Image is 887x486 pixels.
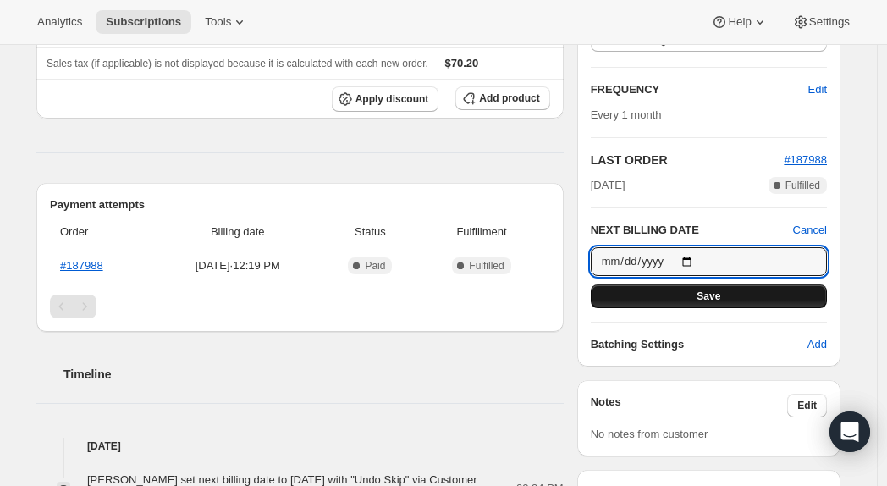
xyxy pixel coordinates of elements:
button: Cancel [793,222,827,239]
h6: Batching Settings [591,336,807,353]
button: Add product [455,86,549,110]
span: Fulfilled [469,259,504,273]
span: Billing date [158,224,317,240]
button: Analytics [27,10,92,34]
button: Settings [782,10,860,34]
span: Edit [797,399,817,412]
span: Edit [808,81,827,98]
button: Help [701,10,778,34]
span: No notes from customer [591,428,708,440]
span: [DATE] · 12:19 PM [158,257,317,274]
span: Settings [809,15,850,29]
span: Fulfilled [785,179,820,192]
button: Tools [195,10,258,34]
button: Subscriptions [96,10,191,34]
span: $70.20 [445,57,479,69]
button: Add [797,331,837,358]
a: #187988 [784,153,827,166]
span: Tools [205,15,231,29]
h2: NEXT BILLING DATE [591,222,793,239]
span: Sales tax (if applicable) is not displayed because it is calculated with each new order. [47,58,428,69]
h3: Notes [591,394,788,417]
h4: [DATE] [36,438,564,455]
h2: FREQUENCY [591,81,808,98]
span: Help [728,15,751,29]
span: [DATE] [591,177,625,194]
span: Status [328,224,414,240]
button: Edit [787,394,827,417]
h2: Payment attempts [50,196,550,213]
span: Analytics [37,15,82,29]
span: Paid [365,259,385,273]
h2: Timeline [63,366,564,383]
nav: Pagination [50,295,550,318]
th: Order [50,213,153,251]
button: #187988 [784,152,827,168]
span: Subscriptions [106,15,181,29]
span: Every 1 month [591,108,662,121]
span: Fulfillment [423,224,539,240]
button: Edit [798,76,837,103]
h2: LAST ORDER [591,152,785,168]
span: Apply discount [355,92,429,106]
span: Add product [479,91,539,105]
button: Save [591,284,827,308]
span: Save [697,290,720,303]
span: Add [807,336,827,353]
div: Open Intercom Messenger [829,411,870,452]
a: #187988 [60,259,103,272]
button: Apply discount [332,86,439,112]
